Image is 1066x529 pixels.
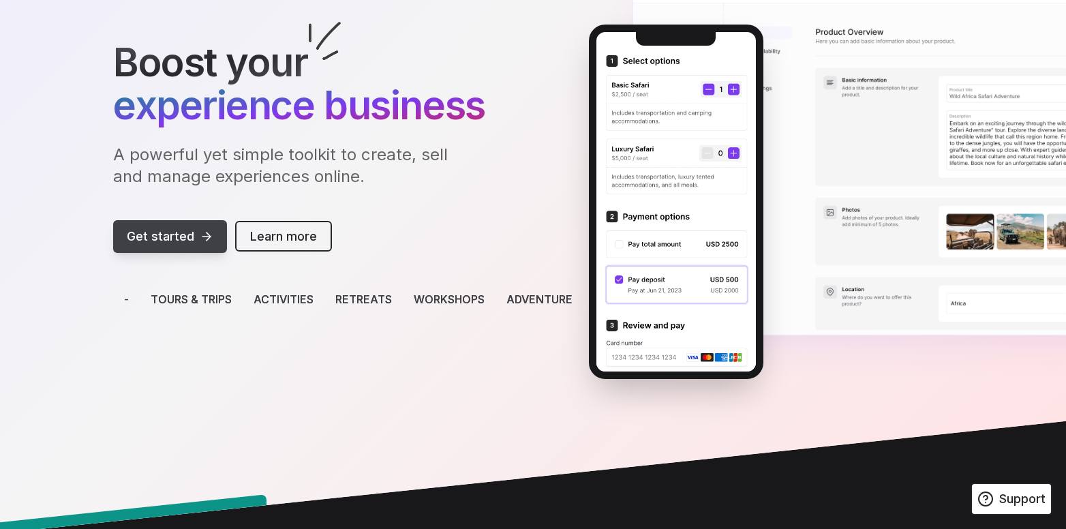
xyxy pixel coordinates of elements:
p: A powerful yet simple toolkit to create, sell and manage experiences online. [113,144,462,187]
a: Learn more [235,221,332,252]
span: Support [999,489,1046,509]
a: Support [971,483,1052,515]
a: Get started [113,220,227,253]
span: Retreats [335,292,392,306]
span: Activities [254,292,314,306]
img: checkout.76d6e05d.png [596,46,756,372]
span: Adventures [506,292,579,306]
span: Workshops [414,292,485,306]
span: Get started [127,227,194,246]
img: explode.6366aab8.svg [309,22,340,60]
span: experience business [113,84,573,127]
span: - [124,292,129,306]
span: Boost your [113,38,308,86]
span: Tours & Trips [151,292,232,306]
